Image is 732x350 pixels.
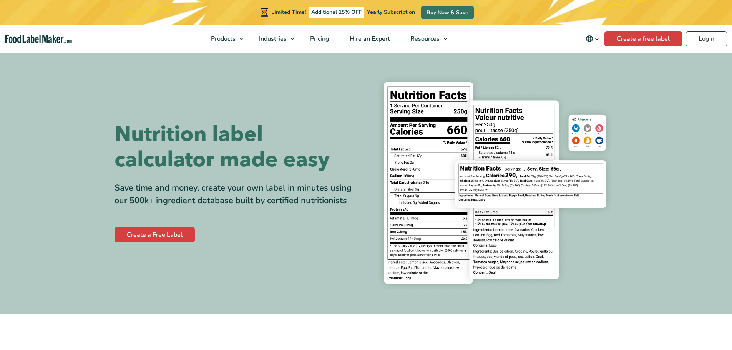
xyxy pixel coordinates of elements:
a: Food Label Maker homepage [5,35,73,43]
span: Hire an Expert [347,35,391,43]
a: Resources [400,25,451,53]
h1: Nutrition label calculator made easy [115,122,360,173]
span: Products [209,35,236,43]
a: Buy Now & Save [421,6,474,19]
a: Create a Free Label [115,227,195,242]
span: Limited Time! [271,8,306,16]
a: Pricing [300,25,338,53]
a: Industries [249,25,298,53]
span: Yearly Subscription [367,8,415,16]
span: Additional 15% OFF [309,7,364,18]
span: Pricing [308,35,330,43]
a: Login [686,31,727,46]
span: Resources [408,35,440,43]
button: Change language [580,31,604,46]
div: Save time and money, create your own label in minutes using our 500k+ ingredient database built b... [115,182,360,207]
a: Hire an Expert [340,25,398,53]
a: Create a free label [604,31,682,46]
span: Industries [257,35,287,43]
a: Products [201,25,247,53]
